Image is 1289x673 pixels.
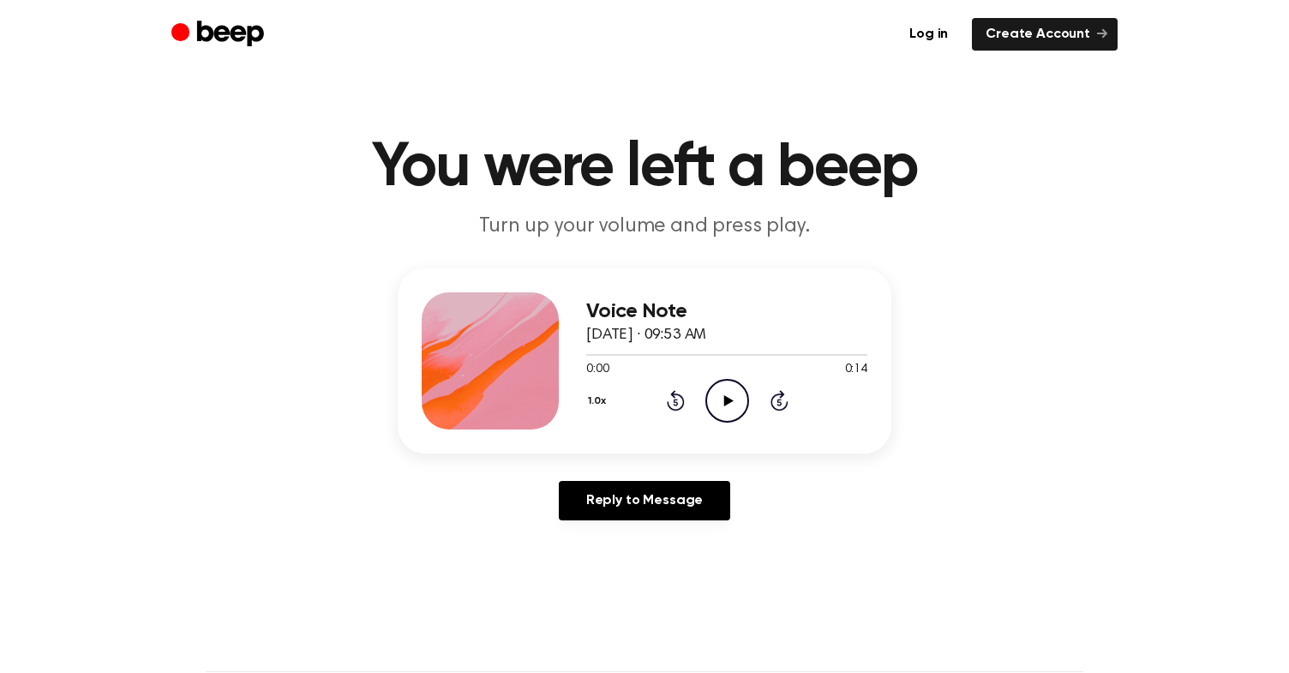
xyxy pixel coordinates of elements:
[206,137,1083,199] h1: You were left a beep
[586,327,706,343] span: [DATE] · 09:53 AM
[171,18,268,51] a: Beep
[586,387,613,416] button: 1.0x
[845,361,867,379] span: 0:14
[586,300,867,323] h3: Voice Note
[559,481,730,520] a: Reply to Message
[972,18,1118,51] a: Create Account
[315,213,974,241] p: Turn up your volume and press play.
[896,18,962,51] a: Log in
[586,361,609,379] span: 0:00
